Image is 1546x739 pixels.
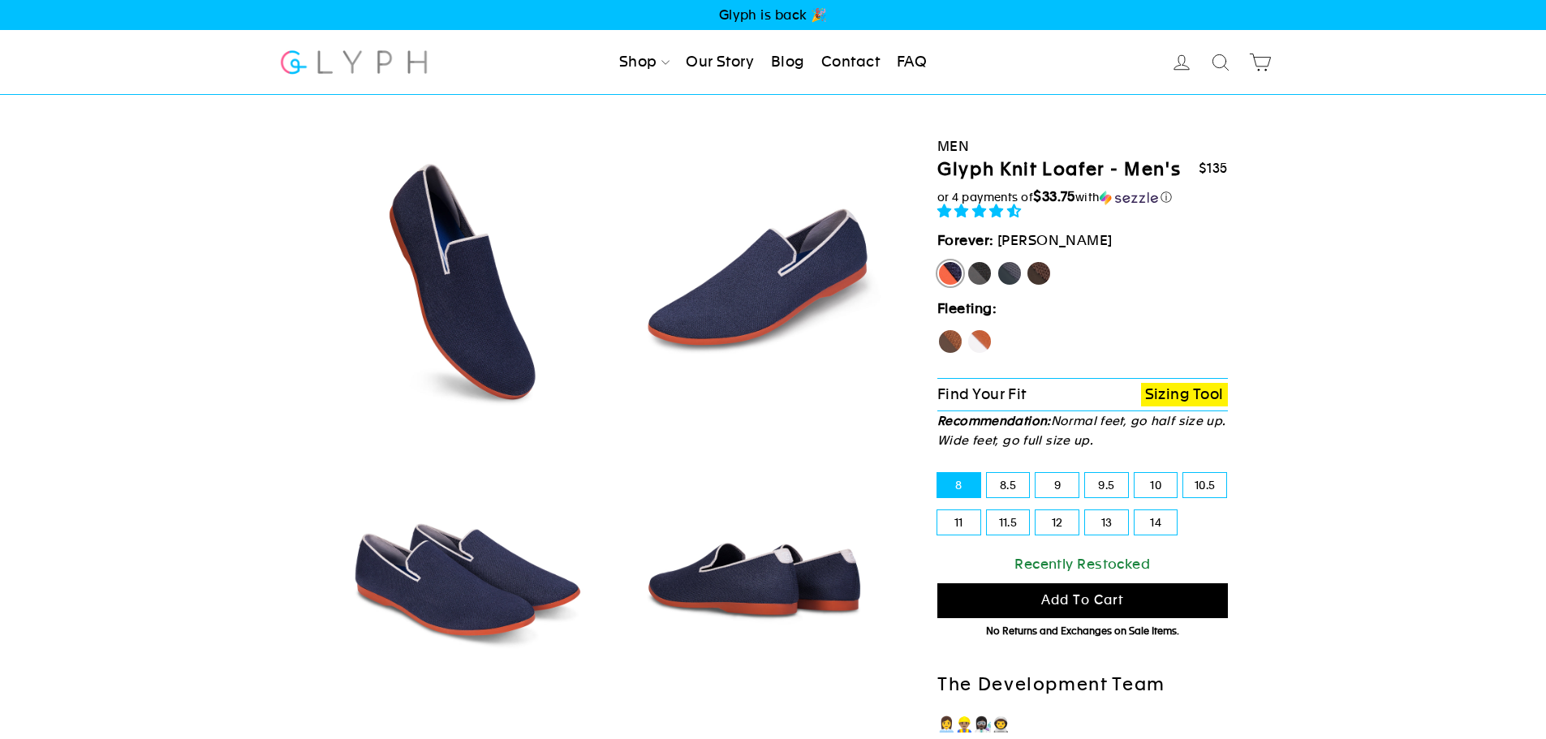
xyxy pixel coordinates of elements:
a: FAQ [890,45,933,80]
button: Add to cart [937,583,1228,618]
h1: Glyph Knit Loafer - Men's [937,158,1181,182]
img: Marlin [617,434,894,711]
img: Marlin [326,434,603,711]
img: Glyph [278,41,430,84]
label: 9.5 [1085,473,1128,497]
label: 12 [1036,510,1079,535]
label: 13 [1085,510,1128,535]
a: Our Story [679,45,760,80]
label: 10 [1135,473,1178,497]
p: 👩‍💼👷🏽‍♂️👩🏿‍🔬👨‍🚀 [937,713,1228,737]
img: Sezzle [1100,191,1158,205]
label: [PERSON_NAME] [937,260,963,286]
label: 14 [1135,510,1178,535]
label: Fox [967,329,993,354]
label: Panther [967,260,993,286]
strong: Fleeting: [937,300,997,316]
span: 4.71 stars [937,203,1025,219]
label: 8.5 [987,473,1030,497]
img: Marlin [326,143,603,419]
p: Normal feet, go half size up. Wide feet, go full size up. [937,411,1228,450]
strong: Forever: [937,232,994,248]
span: $135 [1199,161,1228,176]
a: Shop [613,45,676,80]
strong: Recommendation: [937,414,1051,428]
label: Rhino [997,260,1023,286]
a: Sizing Tool [1141,383,1228,406]
label: 11.5 [987,510,1030,535]
label: 8 [937,473,980,497]
label: 11 [937,510,980,535]
div: or 4 payments of with [937,189,1228,205]
a: Contact [815,45,886,80]
span: No Returns and Exchanges on Sale Items. [986,625,1179,637]
label: 10.5 [1183,473,1226,497]
div: Men [937,135,1228,157]
span: Add to cart [1041,592,1124,608]
span: $33.75 [1033,188,1075,204]
a: Blog [764,45,812,80]
label: 9 [1036,473,1079,497]
label: Mustang [1026,260,1052,286]
ul: Primary [613,45,933,80]
span: Find Your Fit [937,385,1027,402]
div: Recently Restocked [937,553,1228,575]
div: or 4 payments of$33.75withSezzle Click to learn more about Sezzle [937,189,1228,205]
img: Marlin [617,143,894,419]
h2: The Development Team [937,673,1228,697]
span: [PERSON_NAME] [997,232,1113,248]
label: Hawk [937,329,963,354]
